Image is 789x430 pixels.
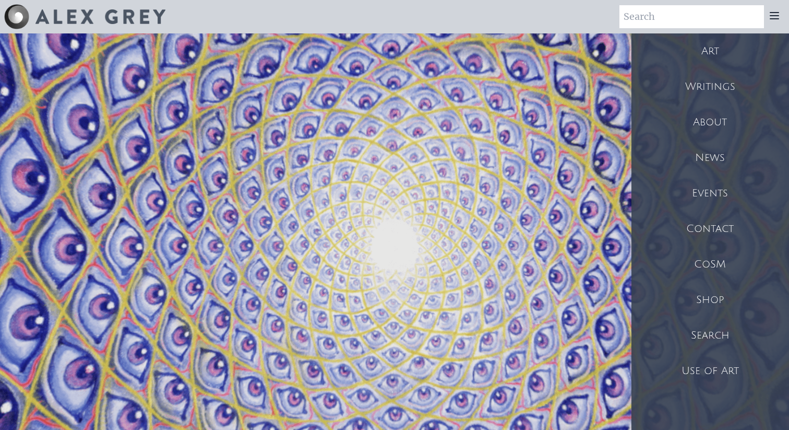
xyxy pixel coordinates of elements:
a: CoSM [631,247,789,282]
a: Shop [631,282,789,318]
a: News [631,140,789,176]
a: Art [631,33,789,69]
a: Contact [631,211,789,247]
a: Writings [631,69,789,104]
a: Events [631,176,789,211]
input: Search [619,5,764,28]
a: Search [631,318,789,353]
a: About [631,104,789,140]
a: Use of Art [631,353,789,389]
